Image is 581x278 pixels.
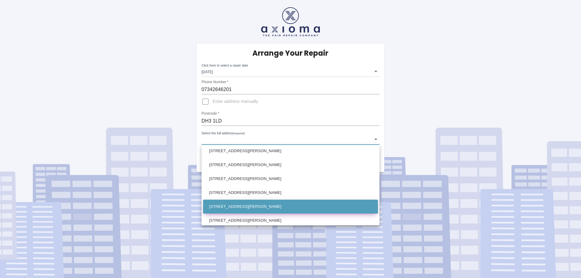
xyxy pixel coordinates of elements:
[203,158,378,172] li: [STREET_ADDRESS][PERSON_NAME]
[203,214,378,227] li: [STREET_ADDRESS][PERSON_NAME]
[203,186,378,200] li: [STREET_ADDRESS][PERSON_NAME]
[203,172,378,186] li: [STREET_ADDRESS][PERSON_NAME]
[203,144,378,158] li: [STREET_ADDRESS][PERSON_NAME]
[203,200,378,214] li: [STREET_ADDRESS][PERSON_NAME]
